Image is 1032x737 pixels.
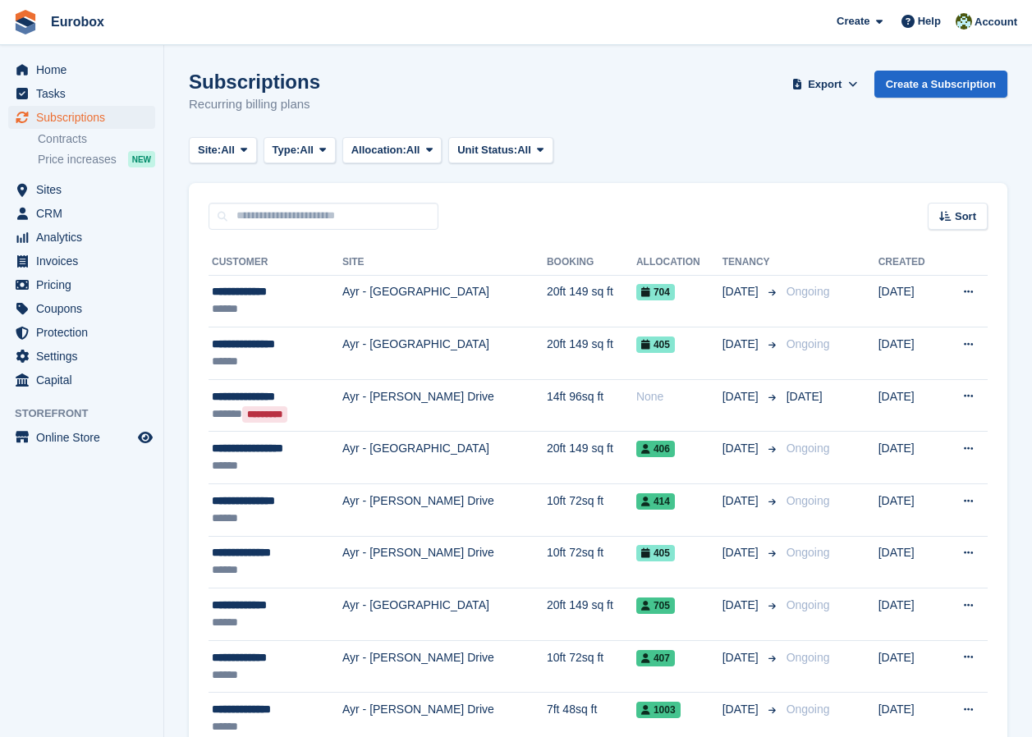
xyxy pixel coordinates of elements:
[636,441,675,457] span: 406
[128,151,155,167] div: NEW
[342,249,547,276] th: Site
[547,327,636,380] td: 20ft 149 sq ft
[636,545,675,561] span: 405
[787,494,830,507] span: Ongoing
[722,440,762,457] span: [DATE]
[636,284,675,300] span: 704
[547,536,636,588] td: 10ft 72sq ft
[837,13,869,30] span: Create
[36,297,135,320] span: Coupons
[189,137,257,164] button: Site: All
[722,597,762,614] span: [DATE]
[8,82,155,105] a: menu
[8,273,155,296] a: menu
[722,649,762,666] span: [DATE]
[722,336,762,353] span: [DATE]
[878,484,942,537] td: [DATE]
[878,588,942,641] td: [DATE]
[342,275,547,327] td: Ayr - [GEOGRAPHIC_DATA]
[975,14,1017,30] span: Account
[342,327,547,380] td: Ayr - [GEOGRAPHIC_DATA]
[342,432,547,484] td: Ayr - [GEOGRAPHIC_DATA]
[8,345,155,368] a: menu
[8,249,155,272] a: menu
[36,426,135,449] span: Online Store
[8,368,155,391] a: menu
[722,283,762,300] span: [DATE]
[8,202,155,225] a: menu
[15,405,163,422] span: Storefront
[342,640,547,693] td: Ayr - [PERSON_NAME] Drive
[38,150,155,168] a: Price increases NEW
[878,640,942,693] td: [DATE]
[878,249,942,276] th: Created
[8,178,155,201] a: menu
[44,8,111,35] a: Eurobox
[36,58,135,81] span: Home
[878,536,942,588] td: [DATE]
[918,13,941,30] span: Help
[547,275,636,327] td: 20ft 149 sq ft
[36,82,135,105] span: Tasks
[36,345,135,368] span: Settings
[722,388,762,405] span: [DATE]
[135,428,155,447] a: Preview store
[189,71,320,93] h1: Subscriptions
[636,493,675,510] span: 414
[956,13,972,30] img: Lorna Russell
[36,226,135,249] span: Analytics
[636,702,681,718] span: 1003
[789,71,861,98] button: Export
[36,106,135,129] span: Subscriptions
[787,390,823,403] span: [DATE]
[342,379,547,432] td: Ayr - [PERSON_NAME] Drive
[787,546,830,559] span: Ongoing
[209,249,342,276] th: Customer
[787,651,830,664] span: Ongoing
[8,106,155,129] a: menu
[406,142,420,158] span: All
[300,142,314,158] span: All
[36,273,135,296] span: Pricing
[547,249,636,276] th: Booking
[636,249,722,276] th: Allocation
[636,597,675,614] span: 705
[38,131,155,147] a: Contracts
[722,701,762,718] span: [DATE]
[342,484,547,537] td: Ayr - [PERSON_NAME] Drive
[787,442,830,455] span: Ongoing
[787,337,830,350] span: Ongoing
[13,10,38,34] img: stora-icon-8386f47178a22dfd0bd8f6a31ec36ba5ce8667c1dd55bd0f319d3a0aa187defe.svg
[457,142,517,158] span: Unit Status:
[636,388,722,405] div: None
[36,249,135,272] span: Invoices
[351,142,406,158] span: Allocation:
[36,321,135,344] span: Protection
[722,249,780,276] th: Tenancy
[342,588,547,641] td: Ayr - [GEOGRAPHIC_DATA]
[547,484,636,537] td: 10ft 72sq ft
[517,142,531,158] span: All
[955,208,976,225] span: Sort
[722,492,762,510] span: [DATE]
[8,321,155,344] a: menu
[198,142,221,158] span: Site:
[273,142,300,158] span: Type:
[221,142,235,158] span: All
[636,336,675,353] span: 405
[36,178,135,201] span: Sites
[878,275,942,327] td: [DATE]
[36,202,135,225] span: CRM
[189,95,320,114] p: Recurring billing plans
[8,426,155,449] a: menu
[878,432,942,484] td: [DATE]
[636,650,675,666] span: 407
[8,297,155,320] a: menu
[787,285,830,298] span: Ongoing
[38,152,117,167] span: Price increases
[547,640,636,693] td: 10ft 72sq ft
[878,379,942,432] td: [DATE]
[547,432,636,484] td: 20ft 149 sq ft
[8,226,155,249] a: menu
[8,58,155,81] a: menu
